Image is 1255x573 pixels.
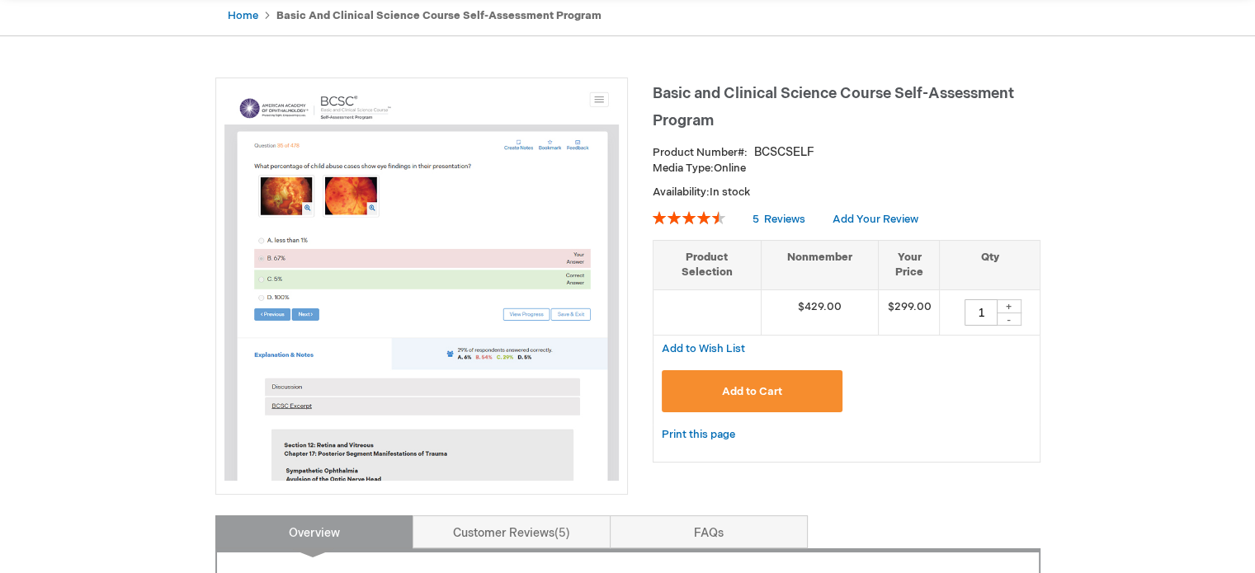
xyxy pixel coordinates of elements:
a: Overview [215,515,413,548]
div: - [997,312,1021,326]
div: 92% [653,211,725,224]
strong: Media Type: [653,162,714,175]
a: Print this page [662,425,735,445]
p: Online [653,161,1040,176]
th: Your Price [879,240,940,289]
a: Add to Wish List [662,341,745,355]
th: Product Selection [653,240,762,289]
input: Qty [965,299,998,326]
div: + [997,299,1021,313]
img: Basic and Clinical Science Course Self-Assessment Program [224,87,619,481]
td: $429.00 [761,289,879,335]
span: 5 [753,213,759,226]
span: 5 [554,526,570,540]
td: $299.00 [879,289,940,335]
a: FAQs [610,515,808,548]
th: Nonmember [761,240,879,289]
div: BCSCSELF [754,144,814,161]
strong: Product Number [653,146,748,159]
a: 5 Reviews [753,213,808,226]
span: Reviews [764,213,805,226]
p: Availability: [653,185,1040,200]
span: In stock [710,186,750,199]
a: Home [228,9,258,22]
strong: Basic and Clinical Science Course Self-Assessment Program [276,9,602,22]
a: Add Your Review [833,213,918,226]
th: Qty [940,240,1040,289]
span: Basic and Clinical Science Course Self-Assessment Program [653,85,1014,129]
span: Add to Cart [722,385,782,398]
a: Customer Reviews5 [413,515,611,548]
span: Add to Wish List [662,342,745,355]
button: Add to Cart [662,370,843,412]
